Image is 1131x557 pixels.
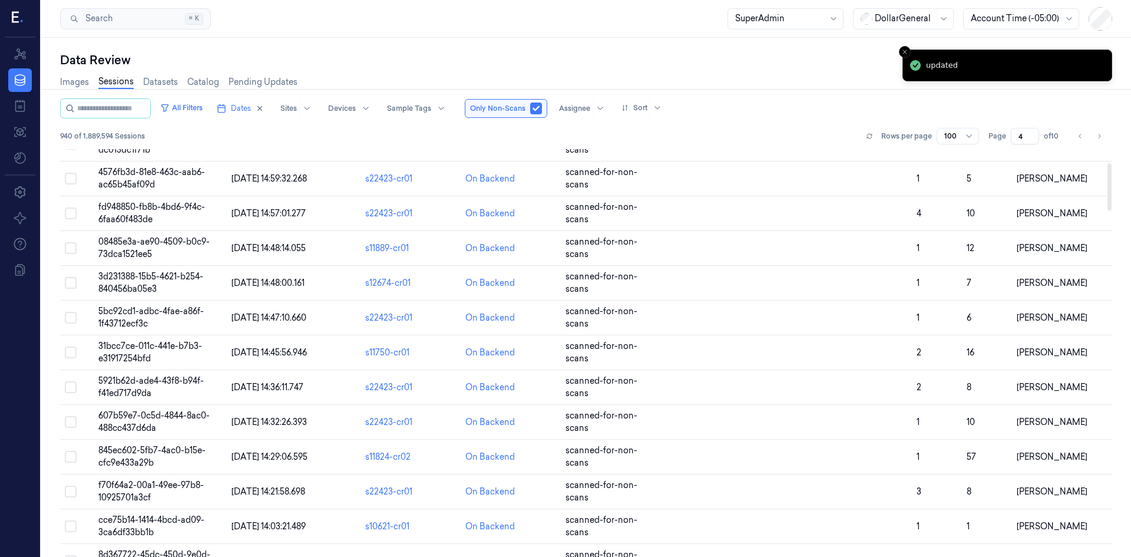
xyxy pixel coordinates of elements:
span: 4576fb3d-81e8-463c-aab6-ac65b45af09d [98,167,205,190]
span: 5 [967,173,971,184]
button: Select row [65,242,77,254]
span: [PERSON_NAME] [1017,208,1087,219]
button: Go to next page [1091,128,1107,144]
span: Dates [231,103,251,114]
button: Select row [65,520,77,532]
span: [DATE] 14:57:01.277 [232,208,306,219]
nav: pagination [1072,128,1107,144]
span: scanned-for-non-scans [565,306,637,329]
span: 08485e3a-ae90-4509-b0c9-73dca1521ee5 [98,236,210,259]
a: Catalog [187,76,219,88]
span: [PERSON_NAME] [1017,521,1087,532]
span: [PERSON_NAME] [1017,417,1087,427]
span: 3d231388-15b5-4621-b254-840456ba05e3 [98,271,203,294]
button: Select row [65,381,77,393]
span: 57 [967,451,976,462]
a: s22423-cr01 [365,486,412,497]
a: On Backend [465,520,515,533]
a: On Backend [465,486,515,498]
a: On Backend [465,451,515,463]
span: scanned-for-non-scans [565,271,637,294]
span: 16 [967,347,974,358]
a: Datasets [143,76,178,88]
span: 4 [917,208,921,219]
span: scanned-for-non-scans [565,410,637,433]
span: 10 [967,208,975,219]
span: 1 [917,451,920,462]
a: s22423-cr01 [365,312,412,323]
span: 1 [917,243,920,253]
button: Select row [65,451,77,463]
span: 1 [967,521,970,532]
span: [PERSON_NAME] [1017,278,1087,288]
span: 31bcc7ce-011c-441e-b7b3-e31917254bfd [98,341,202,364]
a: On Backend [465,347,515,359]
a: On Backend [465,312,515,324]
span: [PERSON_NAME] [1017,243,1087,253]
span: f70f64a2-00a1-49ee-97b8-10925701a3cf [98,480,204,503]
span: 3 [917,486,921,497]
span: [DATE] 14:48:14.055 [232,243,306,253]
span: 2 [917,382,921,393]
span: Only Non-Scans [470,103,525,114]
button: Go to previous page [1072,128,1089,144]
span: 5921b62d-ade4-43f8-b94f-f41ed717d9da [98,375,204,398]
a: On Backend [465,242,515,255]
span: 1 [917,312,920,323]
button: Select row [65,347,77,358]
span: [PERSON_NAME] [1017,486,1087,497]
span: [DATE] 14:45:56.946 [232,347,307,358]
span: [DATE] 14:29:06.595 [232,451,307,462]
span: 940 of 1,889,594 Sessions [60,131,145,141]
span: [PERSON_NAME] [1017,173,1087,184]
span: 8 [967,382,971,393]
a: Pending Updates [229,76,297,88]
p: Rows per page [881,131,932,141]
button: Select row [65,173,77,184]
span: scanned-for-non-scans [565,515,637,538]
span: [DATE] 14:47:10.660 [232,312,306,323]
a: s12674-cr01 [365,278,411,288]
span: [PERSON_NAME] [1017,347,1087,358]
span: 12 [967,243,974,253]
span: Search [81,12,113,25]
div: updated [926,60,958,71]
span: 10 [967,417,975,427]
span: 1 [917,521,920,532]
span: Page [988,131,1006,141]
span: [PERSON_NAME] [1017,382,1087,393]
span: 845ec602-5fb7-4ac0-b15e-cfc9e433a29b [98,445,206,468]
span: scanned-for-non-scans [565,375,637,398]
a: On Backend [465,207,515,220]
button: Close toast [899,46,911,58]
span: [DATE] 14:21:58.698 [232,486,305,497]
span: [DATE] 14:48:00.161 [232,278,305,288]
a: On Backend [465,173,515,185]
button: All Filters [156,98,207,117]
a: s11889-cr01 [365,243,409,253]
span: [DATE] 14:32:26.393 [232,417,307,427]
span: 8 [967,486,971,497]
span: 6 [967,312,971,323]
span: [PERSON_NAME] [1017,451,1087,462]
span: [PERSON_NAME] [1017,312,1087,323]
a: s22423-cr01 [365,208,412,219]
span: scanned-for-non-scans [565,445,637,468]
span: [DATE] 14:59:32.268 [232,173,307,184]
span: 5bc92cd1-adbc-4fae-a86f-1f43712ecf3c [98,306,204,329]
span: [DATE] 14:03:21.489 [232,521,306,532]
span: fd948850-fb8b-4bd6-9f4c-6faa60f483de [98,202,205,225]
span: 607b59e7-0c5d-4844-8ac0-488cc437d6da [98,410,210,433]
button: Select row [65,416,77,428]
span: 7 [967,278,971,288]
a: s22423-cr01 [365,417,412,427]
a: On Backend [465,277,515,289]
button: Select row [65,277,77,289]
button: Select row [65,486,77,497]
button: Search⌘K [60,8,211,29]
button: Select row [65,207,77,219]
span: scanned-for-non-scans [565,480,637,503]
span: scanned-for-non-scans [565,167,637,190]
span: 1 [917,278,920,288]
div: Data Review [60,52,1112,68]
